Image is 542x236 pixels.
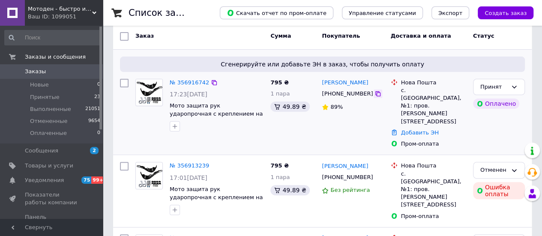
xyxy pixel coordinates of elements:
[136,79,162,105] img: Фото товару
[469,9,533,16] a: Создать заказ
[94,93,100,101] span: 23
[136,163,162,189] img: Фото товару
[270,79,289,86] span: 795 ₴
[91,176,105,184] span: 99+
[270,33,291,39] span: Сумма
[320,88,374,99] div: [PHONE_NUMBER]
[25,68,46,75] span: Заказы
[30,93,60,101] span: Принятые
[25,162,73,170] span: Товары и услуги
[270,174,290,180] span: 1 пара
[25,147,58,155] span: Сообщения
[170,102,263,125] a: Мото защита рук ударопрочная с креплением на руль 22мм (черная) вариант 2
[90,147,99,154] span: 2
[170,174,207,181] span: 17:01[DATE]
[220,6,333,19] button: Скачать отчет по пром-оплате
[342,6,423,19] button: Управление статусами
[270,90,290,97] span: 1 пара
[135,79,163,106] a: Фото товару
[88,117,100,125] span: 9654
[170,91,207,98] span: 17:23[DATE]
[85,105,100,113] span: 21051
[123,60,521,69] span: Сгенерируйте или добавьте ЭН в заказ, чтобы получить оплату
[270,102,309,112] div: 49.89 ₴
[322,162,368,170] a: [PERSON_NAME]
[170,79,209,86] a: № 356916742
[480,83,507,92] div: Принят
[401,79,466,87] div: Нова Пошта
[270,162,289,169] span: 795 ₴
[30,129,67,137] span: Оплаченные
[473,99,519,109] div: Оплачено
[438,10,462,16] span: Экспорт
[322,79,368,87] a: [PERSON_NAME]
[478,6,533,19] button: Создать заказ
[401,140,466,148] div: Пром-оплата
[480,166,507,175] div: Отменен
[401,129,439,136] a: Добавить ЭН
[97,81,100,89] span: 0
[401,162,466,170] div: Нова Пошта
[135,33,154,39] span: Заказ
[330,187,370,193] span: Без рейтинга
[30,117,67,125] span: Отмененные
[25,213,79,229] span: Панель управления
[135,162,163,189] a: Фото товару
[431,6,469,19] button: Экспорт
[81,176,91,184] span: 75
[30,81,49,89] span: Новые
[129,8,202,18] h1: Список заказов
[28,5,92,13] span: Мотоден - быстро и надёжно
[30,105,71,113] span: Выполненные
[473,33,494,39] span: Статус
[485,10,527,16] span: Создать заказ
[401,170,466,209] div: с. [GEOGRAPHIC_DATA], №1: пров. [PERSON_NAME][STREET_ADDRESS]
[330,104,343,110] span: 89%
[227,9,326,17] span: Скачать отчет по пром-оплате
[28,13,103,21] div: Ваш ID: 1099051
[170,186,263,208] a: Мото защита рук ударопрочная с креплением на руль 22мм (черная) вариант 2
[170,162,209,169] a: № 356913239
[391,33,451,39] span: Доставка и оплата
[322,33,360,39] span: Покупатель
[320,172,374,183] div: [PHONE_NUMBER]
[401,87,466,125] div: с. [GEOGRAPHIC_DATA], №1: пров. [PERSON_NAME][STREET_ADDRESS]
[473,182,525,199] div: Ошибка оплаты
[4,30,101,45] input: Поиск
[349,10,416,16] span: Управление статусами
[401,212,466,220] div: Пром-оплата
[97,129,100,137] span: 0
[270,185,309,195] div: 49.89 ₴
[25,53,86,61] span: Заказы и сообщения
[25,176,64,184] span: Уведомления
[25,191,79,206] span: Показатели работы компании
